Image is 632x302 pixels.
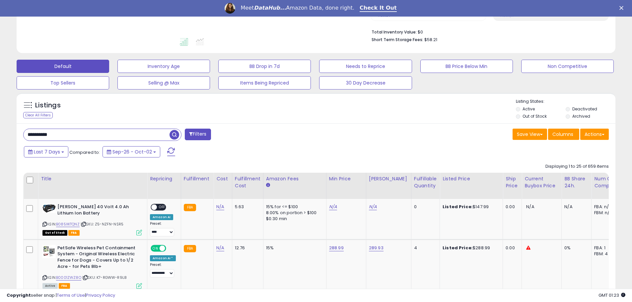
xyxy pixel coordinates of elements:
[7,292,115,299] div: seller snap | |
[443,245,473,251] b: Listed Price:
[150,214,173,220] div: Amazon AI
[42,230,67,236] span: All listings that are currently out of stock and unavailable for purchase on Amazon
[506,175,519,189] div: Ship Price
[319,60,412,73] button: Needs to Reprice
[56,221,80,227] a: B085XKTQNZ
[235,175,260,189] div: Fulfillment Cost
[548,129,579,140] button: Columns
[218,60,311,73] button: BB Drop in 7d
[184,204,196,211] small: FBA
[68,230,80,236] span: FBA
[42,204,56,213] img: 41JdnK3oNRL._SL40_.jpg
[266,182,270,188] small: Amazon Fees.
[523,113,547,119] label: Out of Stock
[42,204,142,235] div: ASIN:
[150,175,178,182] div: Repricing
[598,292,625,298] span: 2025-10-10 01:23 GMT
[523,106,535,112] label: Active
[216,204,224,210] a: N/A
[564,175,589,189] div: BB Share 24h.
[17,60,109,73] button: Default
[23,112,53,118] div: Clear All Filters
[117,60,210,73] button: Inventory Age
[594,204,616,210] div: FBA: n/a
[443,175,500,182] div: Listed Price
[165,245,176,251] span: OFF
[525,175,559,189] div: Current Buybox Price
[254,5,286,11] i: DataHub...
[184,245,196,252] small: FBA
[414,245,435,251] div: 4
[414,175,437,189] div: Fulfillable Quantity
[506,204,517,210] div: 0.00
[157,205,168,210] span: OFF
[572,106,597,112] label: Deactivated
[369,204,377,210] a: N/A
[545,163,609,170] div: Displaying 1 to 25 of 659 items
[56,275,81,280] a: B0001ZWZ8O
[266,175,323,182] div: Amazon Fees
[564,245,586,251] div: 0%
[82,275,127,280] span: | SKU: K7-RGWW-R9L8
[81,221,123,227] span: | SKU: Z5-NZFN-NSR5
[552,131,573,138] span: Columns
[235,204,258,210] div: 5.63
[218,76,311,90] button: Items Being Repriced
[572,113,590,119] label: Archived
[150,221,176,236] div: Preset:
[57,245,138,271] b: PetSafe Wireless Pet Containment System - Original Wireless Electric Fence for Dogs - Covers Up t...
[369,175,408,182] div: [PERSON_NAME]
[619,6,626,10] div: Close
[594,245,616,251] div: FBA: 1
[372,37,423,42] b: Short Term Storage Fees:
[594,175,618,189] div: Num of Comp.
[513,129,547,140] button: Save View
[420,60,513,73] button: BB Price Below Min
[329,245,344,251] a: 288.99
[424,36,437,43] span: $58.21
[372,29,417,35] b: Total Inventory Value:
[443,204,498,210] div: $147.99
[35,101,61,110] h5: Listings
[266,210,321,216] div: 8.00% on portion > $100
[443,204,473,210] b: Listed Price:
[266,245,321,251] div: 15%
[516,98,615,105] p: Listing States:
[151,245,160,251] span: ON
[184,175,211,182] div: Fulfillment
[266,216,321,222] div: $0.30 min
[7,292,31,298] strong: Copyright
[594,210,616,216] div: FBM: n/a
[42,245,56,258] img: 41vblmUzk-L._SL40_.jpg
[372,28,604,35] li: $0
[266,204,321,210] div: 15% for <= $100
[57,204,138,218] b: [PERSON_NAME] 40 Volt 4.0 Ah Lithium Ion Battery
[69,149,100,155] span: Compared to:
[41,175,144,182] div: Title
[319,76,412,90] button: 30 Day Decrease
[580,129,609,140] button: Actions
[17,76,109,90] button: Top Sellers
[112,149,152,155] span: Sep-26 - Oct-02
[360,5,397,12] a: Check It Out
[235,245,258,251] div: 12.76
[57,292,85,298] a: Terms of Use
[103,146,160,157] button: Sep-26 - Oct-02
[34,149,60,155] span: Last 7 Days
[150,263,176,277] div: Preset:
[225,3,235,14] img: Profile image for Georgie
[594,251,616,257] div: FBM: 4
[216,175,229,182] div: Cost
[369,245,384,251] a: 289.93
[216,245,224,251] a: N/A
[185,129,211,140] button: Filters
[414,204,435,210] div: 0
[564,204,586,210] div: N/A
[329,175,363,182] div: Min Price
[329,204,337,210] a: N/A
[521,60,614,73] button: Non Competitive
[117,76,210,90] button: Selling @ Max
[24,146,68,157] button: Last 7 Days
[241,5,354,11] div: Meet Amazon Data, done right.
[526,204,534,210] span: N/A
